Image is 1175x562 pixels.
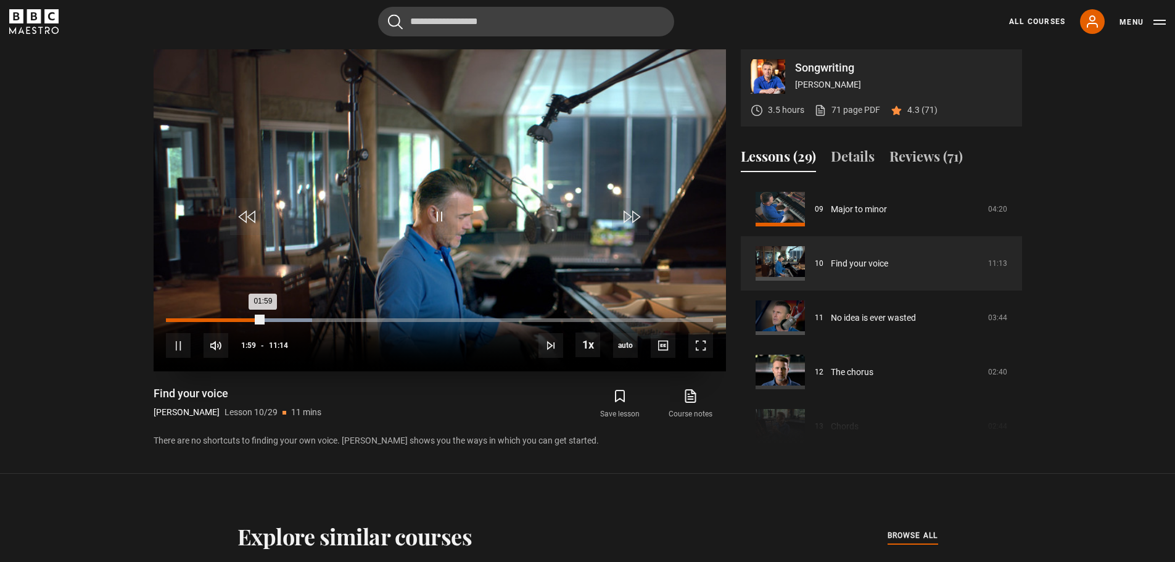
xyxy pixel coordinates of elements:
[154,386,321,401] h1: Find your voice
[888,529,938,542] span: browse all
[154,434,726,447] p: There are no shortcuts to finding your own voice. [PERSON_NAME] shows you the ways in which you c...
[613,333,638,358] div: Current quality: 720p
[651,333,675,358] button: Captions
[166,318,712,322] div: Progress Bar
[9,9,59,34] svg: BBC Maestro
[741,146,816,172] button: Lessons (29)
[204,333,228,358] button: Mute
[831,366,873,379] a: The chorus
[795,78,1012,91] p: [PERSON_NAME]
[166,333,191,358] button: Pause
[154,49,726,371] video-js: Video Player
[831,146,875,172] button: Details
[768,104,804,117] p: 3.5 hours
[269,334,288,357] span: 11:14
[378,7,674,36] input: Search
[237,523,472,549] h2: Explore similar courses
[261,341,264,350] span: -
[795,62,1012,73] p: Songwriting
[655,386,725,422] a: Course notes
[889,146,963,172] button: Reviews (71)
[241,334,256,357] span: 1:59
[538,333,563,358] button: Next Lesson
[688,333,713,358] button: Fullscreen
[225,406,278,419] p: Lesson 10/29
[814,104,880,117] a: 71 page PDF
[888,529,938,543] a: browse all
[907,104,938,117] p: 4.3 (71)
[154,406,220,419] p: [PERSON_NAME]
[831,203,887,216] a: Major to minor
[831,257,888,270] a: Find your voice
[291,406,321,419] p: 11 mins
[1009,16,1065,27] a: All Courses
[388,14,403,30] button: Submit the search query
[575,333,600,357] button: Playback Rate
[585,386,655,422] button: Save lesson
[831,312,916,324] a: No idea is ever wasted
[1119,16,1166,28] button: Toggle navigation
[613,333,638,358] span: auto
